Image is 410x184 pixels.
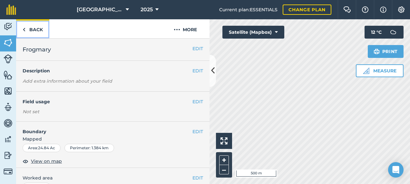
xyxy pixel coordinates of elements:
[361,6,369,13] img: A question mark icon
[192,45,203,52] button: EDIT
[23,67,203,74] h4: Description
[23,174,203,181] span: Worked area
[23,144,61,152] div: Area : 24.84 Ac
[363,68,369,74] img: Ruler icon
[23,108,203,115] div: Not set
[4,70,13,80] img: svg+xml;base64,PHN2ZyB4bWxucz0iaHR0cDovL3d3dy53My5vcmcvMjAwMC9zdmciIHdpZHRoPSI1NiIgaGVpZ2h0PSI2MC...
[222,26,284,39] button: Satellite (Mapbox)
[356,64,404,77] button: Measure
[380,6,386,14] img: svg+xml;base64,PHN2ZyB4bWxucz0iaHR0cDovL3d3dy53My5vcmcvMjAwMC9zdmciIHdpZHRoPSIxNyIgaGVpZ2h0PSIxNy...
[16,19,49,38] a: Back
[192,174,203,181] button: EDIT
[397,6,405,13] img: A cog icon
[161,19,210,38] button: More
[6,5,16,15] img: fieldmargin Logo
[141,6,153,14] span: 2025
[23,26,25,33] img: svg+xml;base64,PHN2ZyB4bWxucz0iaHR0cDovL3d3dy53My5vcmcvMjAwMC9zdmciIHdpZHRoPSI5IiBoZWlnaHQ9IjI0Ii...
[4,167,13,176] img: svg+xml;base64,PD94bWwgdmVyc2lvbj0iMS4wIiBlbmNvZGluZz0idXRmLTgiPz4KPCEtLSBHZW5lcmF0b3I6IEFkb2JlIE...
[23,98,192,105] h4: Field usage
[4,22,13,32] img: svg+xml;base64,PD94bWwgdmVyc2lvbj0iMS4wIiBlbmNvZGluZz0idXRmLTgiPz4KPCEtLSBHZW5lcmF0b3I6IEFkb2JlIE...
[23,78,112,84] em: Add extra information about your field
[4,102,13,112] img: svg+xml;base64,PD94bWwgdmVyc2lvbj0iMS4wIiBlbmNvZGluZz0idXRmLTgiPz4KPCEtLSBHZW5lcmF0b3I6IEFkb2JlIE...
[77,6,123,14] span: [GEOGRAPHIC_DATA]
[219,165,229,174] button: –
[64,144,114,152] div: Perimeter : 1.384 km
[23,157,28,165] img: svg+xml;base64,PHN2ZyB4bWxucz0iaHR0cDovL3d3dy53My5vcmcvMjAwMC9zdmciIHdpZHRoPSIxOCIgaGVpZ2h0PSIyNC...
[4,38,13,48] img: svg+xml;base64,PHN2ZyB4bWxucz0iaHR0cDovL3d3dy53My5vcmcvMjAwMC9zdmciIHdpZHRoPSI1NiIgaGVpZ2h0PSI2MC...
[23,157,62,165] button: View on map
[23,45,51,54] span: Frogmary
[343,6,351,13] img: Two speech bubbles overlapping with the left bubble in the forefront
[219,6,278,13] span: Current plan : ESSENTIALS
[220,137,228,144] img: Four arrows, one pointing top left, one top right, one bottom right and the last bottom left
[16,135,210,143] span: Mapped
[387,26,400,39] img: svg+xml;base64,PD94bWwgdmVyc2lvbj0iMS4wIiBlbmNvZGluZz0idXRmLTgiPz4KPCEtLSBHZW5lcmF0b3I6IEFkb2JlIE...
[368,45,404,58] button: Print
[4,118,13,128] img: svg+xml;base64,PD94bWwgdmVyc2lvbj0iMS4wIiBlbmNvZGluZz0idXRmLTgiPz4KPCEtLSBHZW5lcmF0b3I6IEFkb2JlIE...
[283,5,331,15] a: Change plan
[388,162,404,178] div: Open Intercom Messenger
[371,26,382,39] span: 12 ° C
[374,48,380,55] img: svg+xml;base64,PHN2ZyB4bWxucz0iaHR0cDovL3d3dy53My5vcmcvMjAwMC9zdmciIHdpZHRoPSIxOSIgaGVpZ2h0PSIyNC...
[192,67,203,74] button: EDIT
[4,54,13,63] img: svg+xml;base64,PD94bWwgdmVyc2lvbj0iMS4wIiBlbmNvZGluZz0idXRmLTgiPz4KPCEtLSBHZW5lcmF0b3I6IEFkb2JlIE...
[4,86,13,96] img: svg+xml;base64,PHN2ZyB4bWxucz0iaHR0cDovL3d3dy53My5vcmcvMjAwMC9zdmciIHdpZHRoPSI1NiIgaGVpZ2h0PSI2MC...
[219,155,229,165] button: +
[365,26,404,39] button: 12 °C
[31,158,62,165] span: View on map
[16,122,192,135] h4: Boundary
[192,98,203,105] button: EDIT
[4,134,13,144] img: svg+xml;base64,PD94bWwgdmVyc2lvbj0iMS4wIiBlbmNvZGluZz0idXRmLTgiPz4KPCEtLSBHZW5lcmF0b3I6IEFkb2JlIE...
[192,128,203,135] button: EDIT
[174,26,180,33] img: svg+xml;base64,PHN2ZyB4bWxucz0iaHR0cDovL3d3dy53My5vcmcvMjAwMC9zdmciIHdpZHRoPSIyMCIgaGVpZ2h0PSIyNC...
[4,151,13,160] img: svg+xml;base64,PD94bWwgdmVyc2lvbj0iMS4wIiBlbmNvZGluZz0idXRmLTgiPz4KPCEtLSBHZW5lcmF0b3I6IEFkb2JlIE...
